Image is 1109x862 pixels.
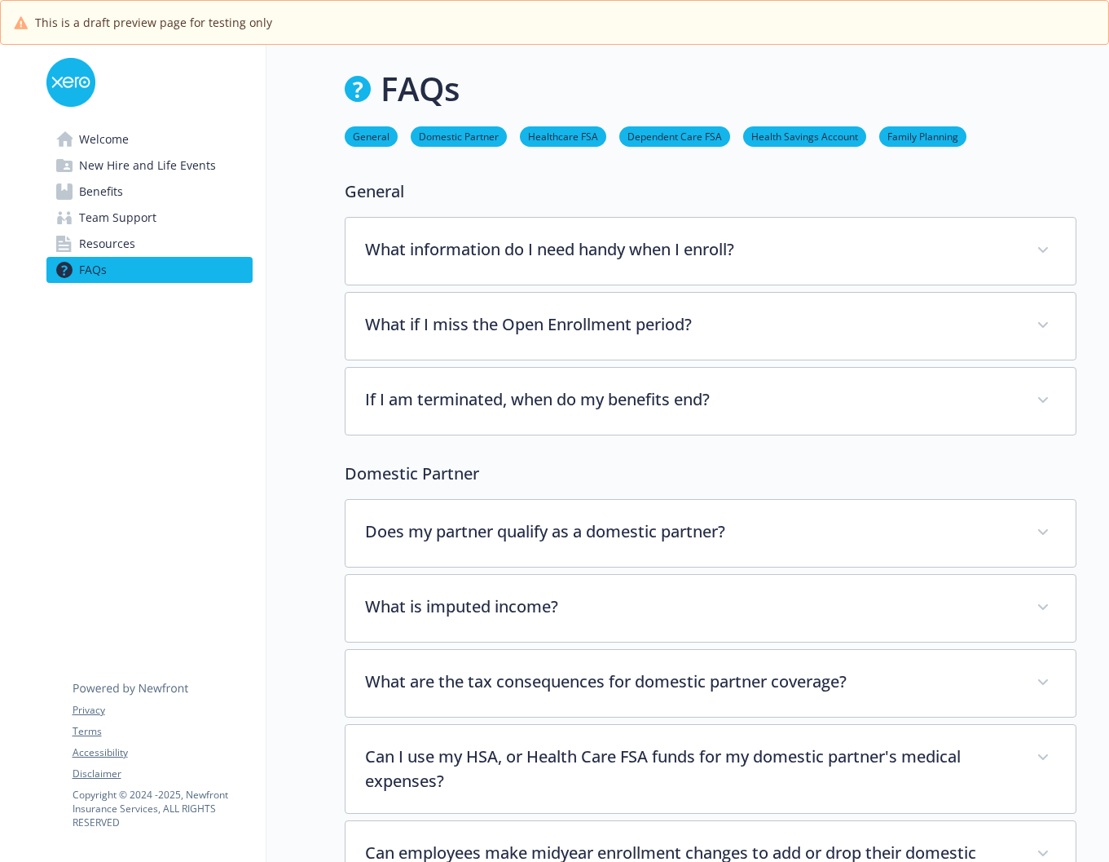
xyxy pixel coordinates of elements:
[46,153,253,179] a: New Hire and Life Events
[345,500,1076,567] div: Does my partner qualify as a domestic partner?
[73,703,252,718] a: Privacy
[345,218,1076,285] div: What information do I need handy when I enroll?
[73,745,252,760] a: Accessibility
[79,126,129,153] span: Welcome
[46,179,253,205] a: Benefits
[79,179,123,205] span: Benefits
[345,179,1076,204] p: General
[381,64,460,113] h1: FAQs
[365,670,1017,694] p: What are the tax consequences for domestic partner coverage?
[365,237,1017,262] p: What information do I need handy when I enroll?
[79,257,107,283] span: FAQs
[345,368,1076,435] div: If I am terminated, when do my benefits end?
[345,128,398,144] a: General
[411,128,507,144] a: Domestic Partner
[365,595,1017,619] p: What is imputed income?
[46,205,253,231] a: Team Support
[520,128,606,144] a: Healthcare FSA
[619,128,730,144] a: Dependent Care FSA
[345,650,1076,717] div: What are the tax consequences for domestic partner coverage?
[73,788,252,829] p: Copyright © 2024 - 2025 , Newfront Insurance Services, ALL RIGHTS RESERVED
[79,153,216,179] span: New Hire and Life Events
[46,257,253,283] a: FAQs
[345,725,1076,813] div: Can I use my HSA, or Health Care FSA funds for my domestic partner's medical expenses?
[79,231,135,257] span: Resources
[365,312,1017,337] p: What if I miss the Open Enrollment period?
[345,462,1076,486] p: Domestic Partner
[365,387,1017,412] p: If I am terminated, when do my benefits end?
[365,745,1017,793] p: Can I use my HSA, or Health Care FSA funds for my domestic partner's medical expenses?
[365,519,1017,544] p: Does my partner qualify as a domestic partner?
[79,205,156,231] span: Team Support
[73,724,252,739] a: Terms
[345,575,1076,642] div: What is imputed income?
[46,126,253,153] a: Welcome
[73,767,252,781] a: Disclaimer
[35,14,272,31] span: This is a draft preview page for testing only
[345,293,1076,360] div: What if I miss the Open Enrollment period?
[743,128,866,144] a: Health Savings Account
[879,128,966,144] a: Family Planning
[46,231,253,257] a: Resources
